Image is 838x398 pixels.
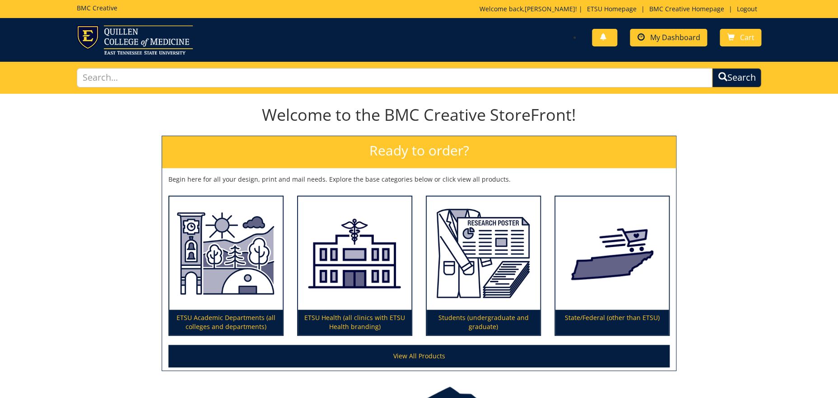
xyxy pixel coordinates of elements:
p: State/Federal (other than ETSU) [555,310,669,335]
img: ETSU logo [77,25,193,55]
a: ETSU Homepage [582,5,641,13]
p: ETSU Health (all clinics with ETSU Health branding) [298,310,411,335]
img: ETSU Health (all clinics with ETSU Health branding) [298,197,411,310]
a: View All Products [168,345,670,367]
a: Cart [720,29,761,46]
img: Students (undergraduate and graduate) [427,197,540,310]
p: ETSU Academic Departments (all colleges and departments) [169,310,283,335]
input: Search... [77,68,713,87]
a: BMC Creative Homepage [644,5,728,13]
img: State/Federal (other than ETSU) [555,197,669,310]
a: ETSU Health (all clinics with ETSU Health branding) [298,197,411,335]
img: ETSU Academic Departments (all colleges and departments) [169,197,283,310]
a: Students (undergraduate and graduate) [427,197,540,335]
span: My Dashboard [650,32,700,42]
p: Begin here for all your design, print and mail needs. Explore the base categories below or click ... [168,175,670,184]
p: Students (undergraduate and graduate) [427,310,540,335]
a: ETSU Academic Departments (all colleges and departments) [169,197,283,335]
h2: Ready to order? [162,136,676,168]
p: Welcome back, ! | | | [479,5,761,14]
span: Cart [740,32,754,42]
h1: Welcome to the BMC Creative StoreFront! [162,106,676,124]
a: State/Federal (other than ETSU) [555,197,669,335]
a: Logout [732,5,761,13]
button: Search [712,68,761,87]
h5: BMC Creative [77,5,117,11]
a: [PERSON_NAME] [524,5,575,13]
a: My Dashboard [630,29,707,46]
